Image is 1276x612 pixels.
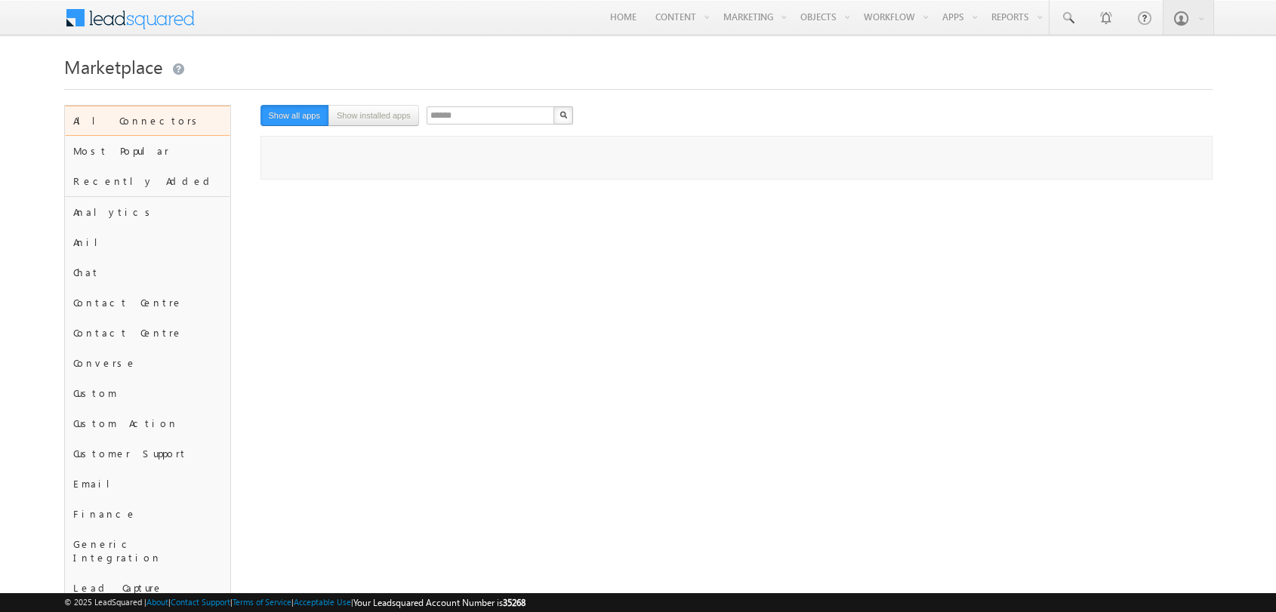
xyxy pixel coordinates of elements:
[65,197,230,227] div: Analytics
[65,318,230,348] div: Contact Centre
[65,529,230,573] div: Generic Integration
[65,573,230,603] div: Lead Capture
[64,54,163,78] span: Marketplace
[146,597,168,607] a: About
[233,597,291,607] a: Terms of Service
[65,408,230,438] div: Custom Action
[64,595,526,610] span: © 2025 LeadSquared | | | | |
[171,597,230,607] a: Contact Support
[65,288,230,318] div: Contact Centre
[65,438,230,469] div: Customer Support
[559,111,567,118] img: Search
[260,105,329,126] button: Show all apps
[65,257,230,288] div: Chat
[65,106,230,136] div: All Connectors
[65,348,230,378] div: Converse
[65,166,230,196] div: Recently Added
[65,499,230,529] div: Finance
[65,378,230,408] div: Custom
[65,469,230,499] div: Email
[65,227,230,257] div: Anil
[353,597,526,608] span: Your Leadsquared Account Number is
[294,597,351,607] a: Acceptable Use
[328,105,419,126] button: Show installed apps
[65,136,230,166] div: Most Popular
[503,597,526,608] span: 35268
